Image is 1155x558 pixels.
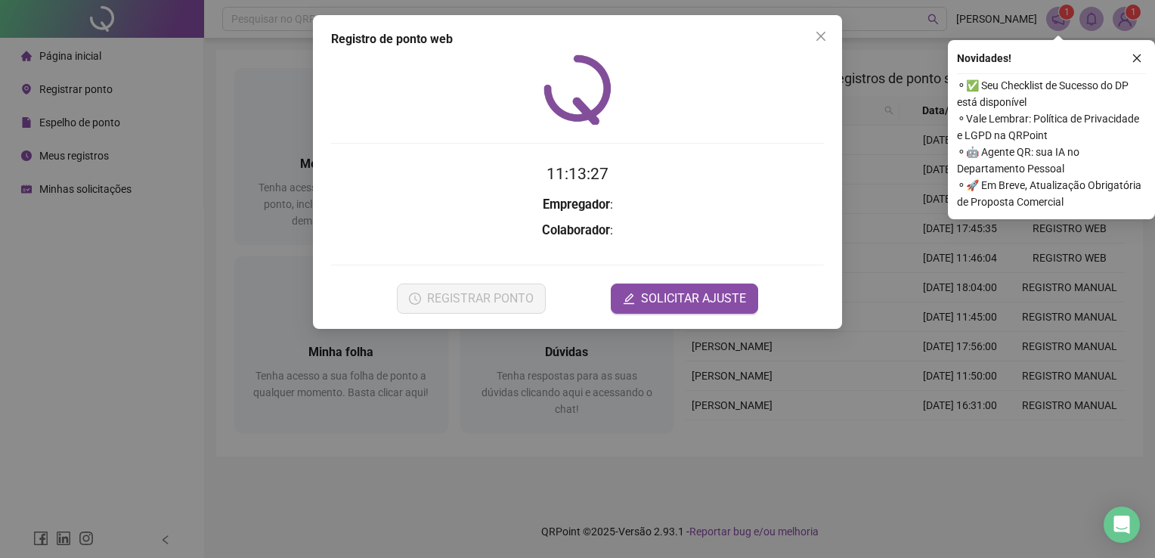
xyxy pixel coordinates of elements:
div: Open Intercom Messenger [1104,507,1140,543]
h3: : [331,195,824,215]
span: ⚬ ✅ Seu Checklist de Sucesso do DP está disponível [957,77,1146,110]
time: 11:13:27 [547,165,608,183]
strong: Colaborador [542,223,610,237]
strong: Empregador [543,197,610,212]
span: SOLICITAR AJUSTE [641,290,746,308]
span: ⚬ Vale Lembrar: Política de Privacidade e LGPD na QRPoint [957,110,1146,144]
button: REGISTRAR PONTO [397,284,546,314]
div: Registro de ponto web [331,30,824,48]
span: ⚬ 🤖 Agente QR: sua IA no Departamento Pessoal [957,144,1146,177]
img: QRPoint [543,54,612,125]
span: edit [623,293,635,305]
span: close [1132,53,1142,64]
button: editSOLICITAR AJUSTE [611,284,758,314]
h3: : [331,221,824,240]
span: Novidades ! [957,50,1011,67]
button: Close [809,24,833,48]
span: close [815,30,827,42]
span: ⚬ 🚀 Em Breve, Atualização Obrigatória de Proposta Comercial [957,177,1146,210]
